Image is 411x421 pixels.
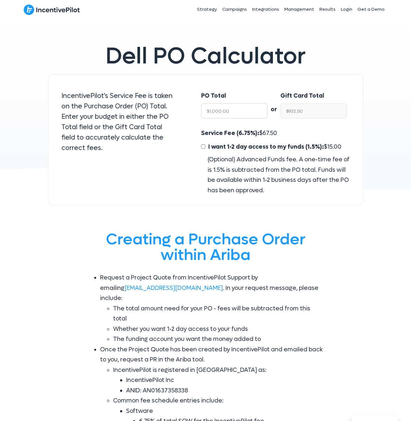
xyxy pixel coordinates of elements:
[201,129,259,137] span: Service Fee (6.75%):
[150,1,388,18] nav: Header Menu
[61,91,175,153] p: IncentivePilot's Service Fee is taken on the Purchase Order (PO) Total. Enter your budget in eith...
[24,4,80,15] img: IncentivePilot
[267,91,280,115] div: or
[327,143,341,151] span: 15.00
[106,229,305,265] span: Creating a Purchase Order within Ariba
[355,1,387,18] a: Get a Demo
[201,128,350,196] div: $
[280,91,324,101] label: Gift Card Total
[126,386,324,396] li: ANID: AN01637358338
[201,91,226,101] label: PO Total
[106,41,306,71] span: Dell PO Calculator
[282,1,317,18] a: Management
[201,144,205,149] input: I want 1-2 day access to my funds (1.5%):$15.00
[263,129,277,137] span: 67.50
[100,273,324,345] li: Request a Project Quote from IncentivePilot Support by emailing . In your request message, please...
[194,1,220,18] a: Strategy
[220,1,250,18] a: Campaigns
[250,1,282,18] a: Integrations
[113,324,324,334] li: Whether you want 1-2 day access to your funds
[124,284,223,292] a: [EMAIL_ADDRESS][DOMAIN_NAME]
[208,143,324,151] span: I want 1-2 day access to my funds (1.5%):
[113,334,324,345] li: The funding account you want the money added to
[126,375,324,386] li: IncentivePilot Inc
[113,365,324,396] li: IncentivePilot is registered in [GEOGRAPHIC_DATA] as:
[338,1,355,18] a: Login
[207,143,341,151] span: $
[113,304,324,324] li: The total amount need for your PO - fees will be subtracted from this total
[317,1,338,18] a: Results
[201,155,350,196] div: (Optional) Advanced Funds fee. A one-time fee of is 1.5% is subtracted from the PO total. Funds w...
